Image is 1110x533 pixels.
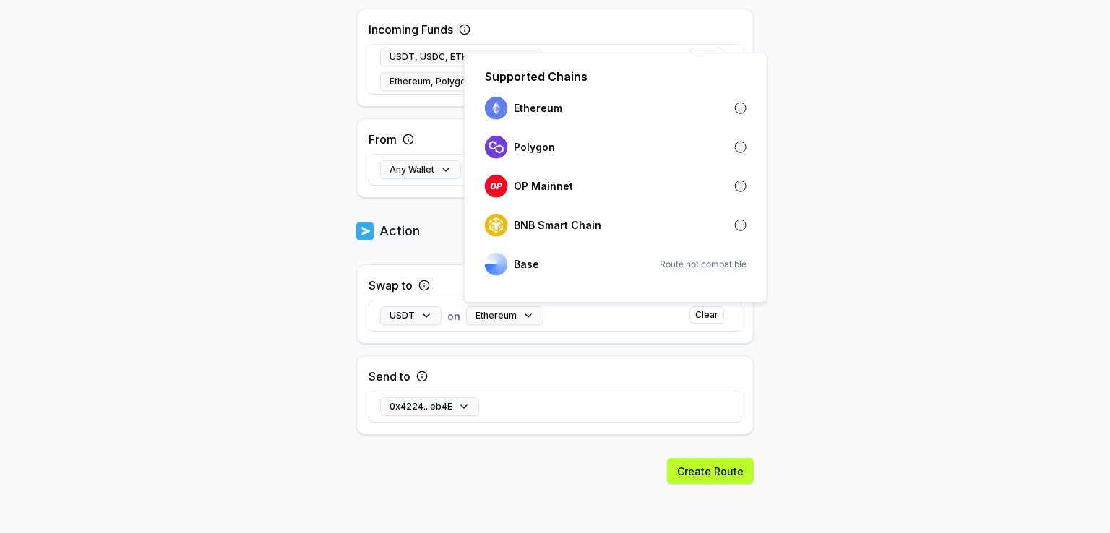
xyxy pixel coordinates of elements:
[514,103,562,114] p: Ethereum
[380,160,461,179] button: Any Wallet
[689,306,724,324] button: Clear
[380,397,479,416] button: 0x4224...eb4E
[485,68,588,85] p: Supported Chains
[514,259,539,270] p: Base
[485,136,508,159] img: logo
[514,142,555,153] p: Polygon
[369,131,397,148] label: From
[689,48,724,65] button: Clear
[380,306,442,325] button: USDT
[660,259,747,270] span: Route not compatible
[485,175,508,198] img: logo
[514,181,573,192] p: OP Mainnet
[485,214,508,237] img: logo
[369,277,413,294] label: Swap to
[514,220,601,231] p: BNB Smart Chain
[464,53,767,303] div: Ethereum
[369,21,453,38] label: Incoming Funds
[379,221,420,241] p: Action
[380,48,541,66] button: USDT, USDC, ETH, BNB, POL
[466,306,543,325] button: Ethereum
[369,368,410,385] label: Send to
[447,308,460,324] span: on
[547,50,560,65] span: on
[380,72,575,91] button: Ethereum, Polygon, BNB Smart Chain
[356,221,374,241] img: logo
[485,253,508,276] img: logo
[485,97,508,120] img: logo
[667,458,754,484] button: Create Route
